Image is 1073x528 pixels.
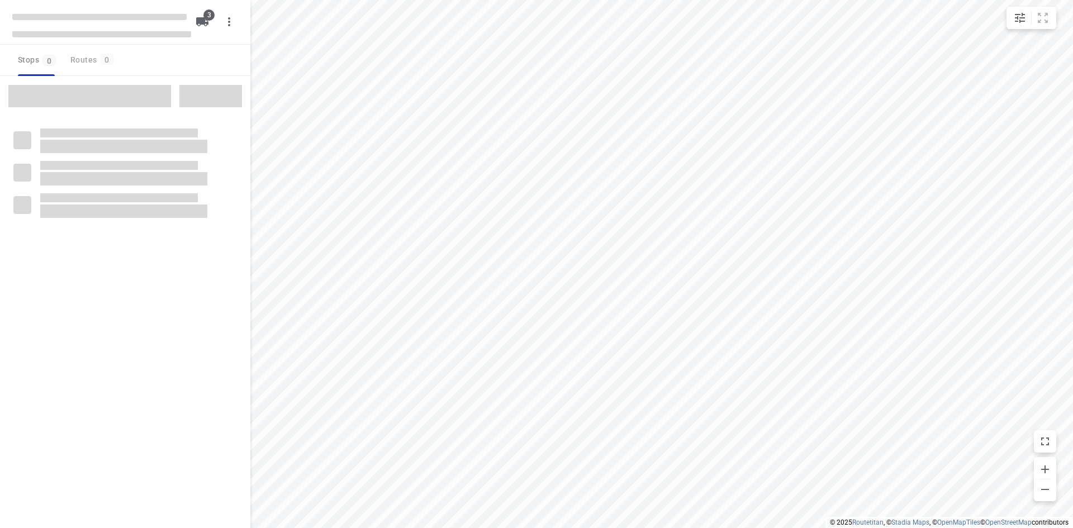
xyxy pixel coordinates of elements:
[830,519,1069,526] li: © 2025 , © , © © contributors
[891,519,929,526] a: Stadia Maps
[985,519,1032,526] a: OpenStreetMap
[937,519,980,526] a: OpenMapTiles
[852,519,884,526] a: Routetitan
[1006,7,1056,29] div: small contained button group
[1009,7,1031,29] button: Map settings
